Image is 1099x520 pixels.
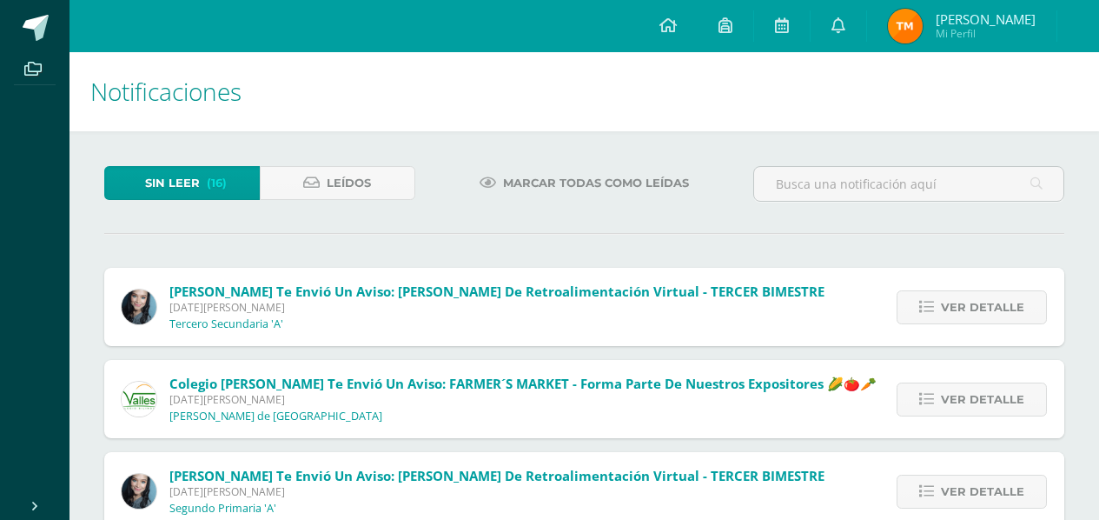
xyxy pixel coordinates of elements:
span: Mi Perfil [936,26,1036,41]
span: Sin leer [145,167,200,199]
span: [PERSON_NAME] te envió un aviso: [PERSON_NAME] de Retroalimentación Virtual - TERCER BIMESTRE [169,467,824,484]
img: 6f21a0d63d717e8a6ba66bf9a4515893.png [122,290,156,324]
a: Sin leer(16) [104,166,260,200]
input: Busca una notificación aquí [754,167,1063,201]
span: [DATE][PERSON_NAME] [169,392,877,407]
span: Leídos [327,167,371,199]
span: [PERSON_NAME] [936,10,1036,28]
img: 94564fe4cf850d796e68e37240ca284b.png [122,382,156,417]
span: Marcar todas como leídas [503,167,689,199]
span: [DATE][PERSON_NAME] [169,484,824,499]
p: Segundo Primaria 'A' [169,502,276,516]
span: Ver detalle [941,383,1024,416]
span: Ver detalle [941,291,1024,323]
span: [PERSON_NAME] te envió un aviso: [PERSON_NAME] de Retroalimentación Virtual - TERCER BIMESTRE [169,283,824,300]
img: 6f21a0d63d717e8a6ba66bf9a4515893.png [122,474,156,509]
span: Colegio [PERSON_NAME] te envió un aviso: FARMER´S MARKET - Forma parte de nuestros expositores 🌽🍅🥕 [169,375,877,392]
p: [PERSON_NAME] de [GEOGRAPHIC_DATA] [169,410,382,423]
span: [DATE][PERSON_NAME] [169,300,824,315]
a: Marcar todas como leídas [458,166,711,200]
a: Leídos [260,166,415,200]
img: a623f9d2267ae7980fda46d00c4b7ace.png [888,9,923,43]
span: (16) [207,167,227,199]
span: Ver detalle [941,476,1024,508]
span: Notificaciones [90,75,242,108]
p: Tercero Secundaria 'A' [169,317,283,331]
